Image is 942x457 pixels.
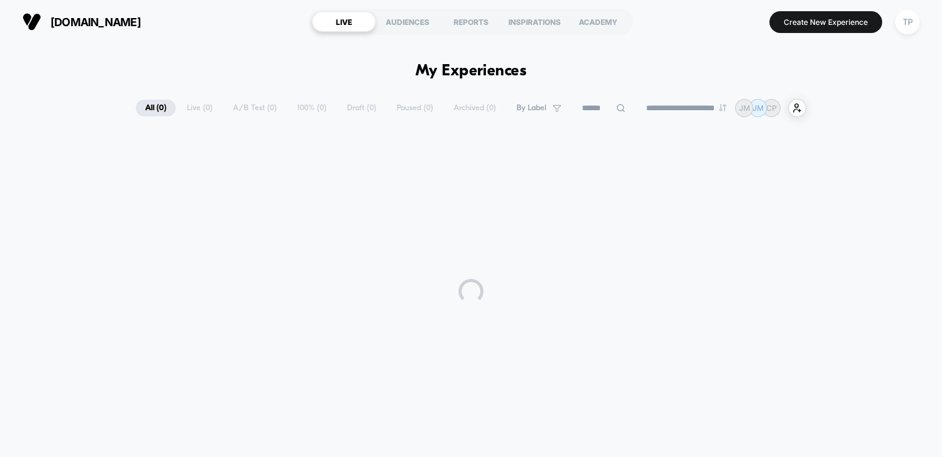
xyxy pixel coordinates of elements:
span: All ( 0 ) [136,100,176,116]
div: INSPIRATIONS [503,12,566,32]
div: TP [895,10,920,34]
p: JM [753,103,764,113]
span: By Label [516,103,546,113]
img: end [719,104,726,111]
button: TP [892,9,923,35]
div: AUDIENCES [376,12,439,32]
p: CP [766,103,777,113]
h1: My Experiences [416,62,527,80]
div: ACADEMY [566,12,630,32]
span: [DOMAIN_NAME] [50,16,141,29]
img: Visually logo [22,12,41,31]
button: Create New Experience [769,11,882,33]
button: [DOMAIN_NAME] [19,12,145,32]
div: REPORTS [439,12,503,32]
p: JM [739,103,750,113]
div: LIVE [312,12,376,32]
